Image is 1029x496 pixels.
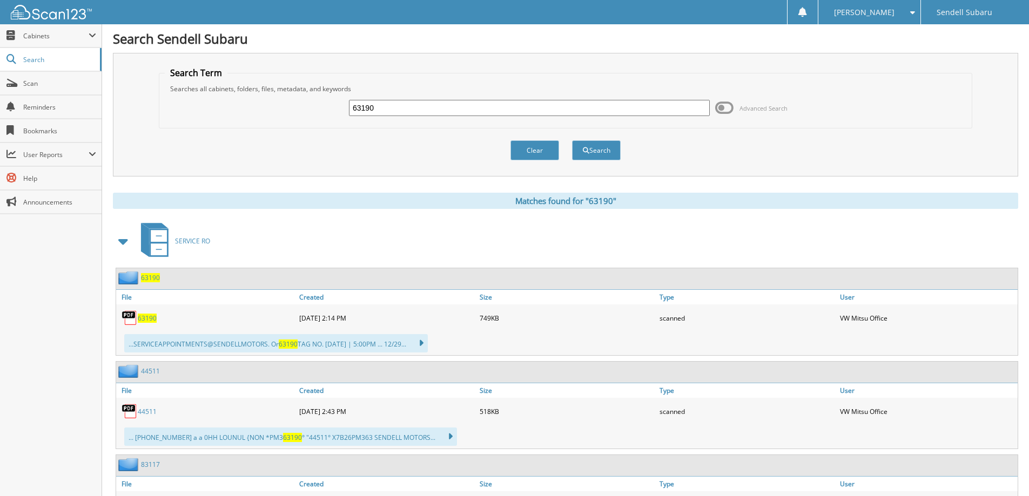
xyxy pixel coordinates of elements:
a: SERVICE RO [134,220,210,262]
a: Created [297,290,477,304]
span: Bookmarks [23,126,96,135]
img: folder2.png [118,271,141,284]
div: scanned [657,400,837,422]
div: ... [PHONE_NUMBER] a a 0HH LOUNUL {NON *PM3 ° "44511° X7B26PM363 SENDELL MOTORS... [124,427,457,446]
a: User [837,290,1018,304]
span: 63190 [283,433,302,442]
div: [DATE] 2:14 PM [297,307,477,329]
img: PDF.png [122,310,138,326]
img: folder2.png [118,458,141,471]
a: User [837,477,1018,491]
span: Scan [23,79,96,88]
div: 518KB [477,400,657,422]
span: SERVICE RO [175,236,210,246]
span: [PERSON_NAME] [834,9,895,16]
span: 63190 [279,339,298,349]
a: File [116,383,297,398]
legend: Search Term [165,67,227,79]
div: Matches found for "63190" [113,193,1018,209]
a: Size [477,383,657,398]
button: Search [572,140,621,160]
img: PDF.png [122,403,138,419]
a: Type [657,290,837,304]
span: Announcements [23,198,96,207]
span: Search [23,55,95,64]
a: Created [297,477,477,491]
button: Clear [510,140,559,160]
a: 63190 [141,273,160,282]
a: File [116,290,297,304]
img: scan123-logo-white.svg [11,5,92,19]
a: 44511 [138,407,157,416]
div: [DATE] 2:43 PM [297,400,477,422]
span: Cabinets [23,31,89,40]
span: Sendell Subaru [937,9,992,16]
div: VW Mitsu Office [837,307,1018,329]
iframe: Chat Widget [975,444,1029,496]
a: Size [477,477,657,491]
div: 749KB [477,307,657,329]
span: User Reports [23,150,89,159]
img: folder2.png [118,364,141,378]
a: Type [657,477,837,491]
a: 63190 [138,314,157,323]
a: Created [297,383,477,398]
h1: Search Sendell Subaru [113,30,1018,47]
div: Searches all cabinets, folders, files, metadata, and keywords [165,84,966,93]
a: 83117 [141,460,160,469]
a: Type [657,383,837,398]
span: Advanced Search [739,104,788,112]
a: 44511 [141,366,160,376]
div: VW Mitsu Office [837,400,1018,422]
div: scanned [657,307,837,329]
div: ...SERVICEAPPOINTMENTS@SENDELLMOTORS. Or TAG NO. [DATE] | 5:00PM ... 12/29... [124,334,428,352]
a: User [837,383,1018,398]
a: File [116,477,297,491]
span: Help [23,174,96,183]
a: Size [477,290,657,304]
span: Reminders [23,103,96,112]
